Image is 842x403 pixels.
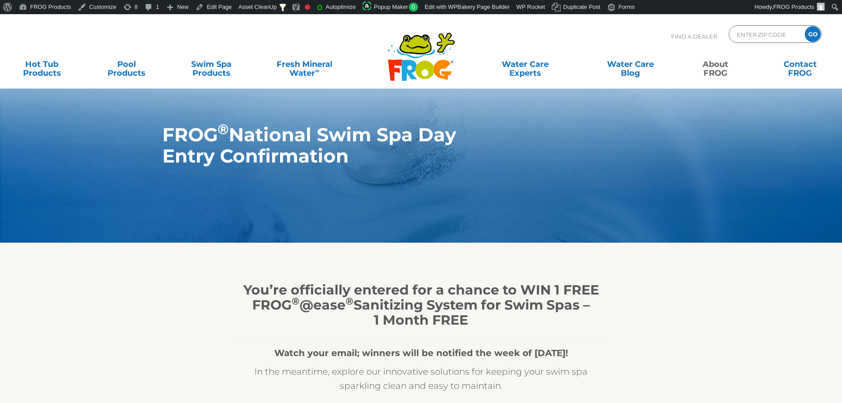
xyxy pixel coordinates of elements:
[218,121,229,138] sup: ®
[178,55,244,73] a: Swim SpaProducts
[305,4,310,10] div: Focus keyphrase not set
[671,25,717,47] p: Find A Dealer
[682,55,748,73] a: AboutFROG
[274,348,568,358] strong: Watch your email; winners will be notified the week of [DATE]!
[472,55,579,73] a: Water CareExperts
[598,55,664,73] a: Water CareBlog
[805,26,821,42] input: GO
[409,3,418,12] span: 0
[162,124,639,167] h1: FROG National Swim Spa Day Entry Confirmation
[240,364,603,393] p: In the meantime, explore our innovative solutions for keeping your swim spa sparkling clean and e...
[346,295,354,307] sup: ®
[94,55,160,73] a: PoolProducts
[9,55,75,73] a: Hot TubProducts
[292,295,300,307] sup: ®
[263,55,346,73] a: Fresh MineralWater∞
[736,28,796,41] input: Zip Code Form
[767,55,833,73] a: ContactFROG
[240,283,603,328] h1: You’re officially entered for a chance to WIN 1 FREE FROG @ease Sanitizing System for Swim Spas –...
[773,4,814,10] span: FROG Products
[315,67,319,74] sup: ∞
